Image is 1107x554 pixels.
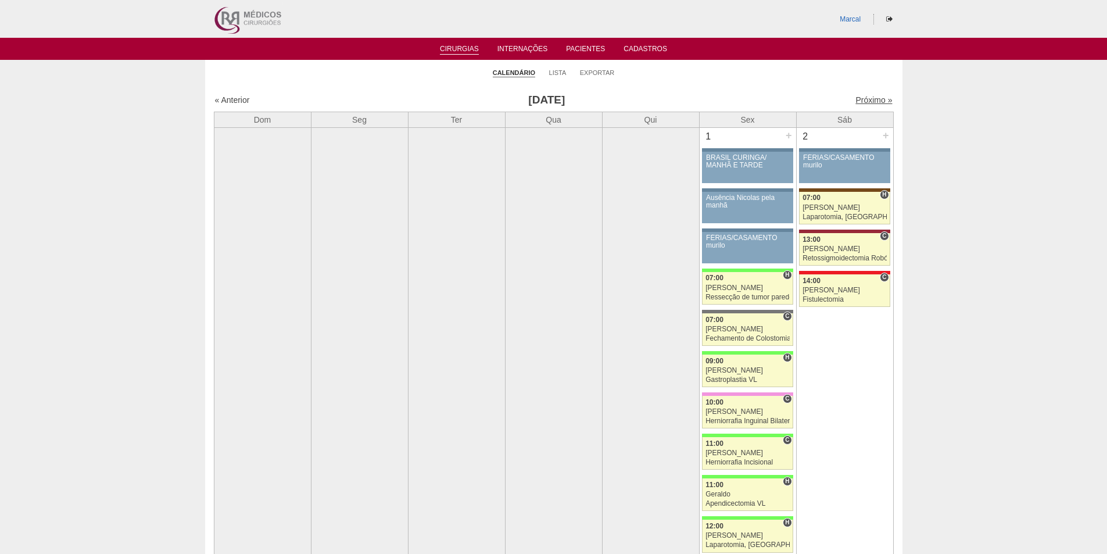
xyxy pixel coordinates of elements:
div: Retossigmoidectomia Robótica [803,255,887,262]
th: Qui [602,112,699,127]
div: [PERSON_NAME] [705,367,790,374]
div: Ressecção de tumor parede abdominal pélvica [705,294,790,301]
span: 11:00 [705,481,723,489]
a: Internações [497,45,548,56]
a: Cadastros [624,45,667,56]
div: Laparotomia, [GEOGRAPHIC_DATA], Drenagem, Bridas [803,213,887,221]
div: [PERSON_NAME] [705,449,790,457]
div: Ausência Nicolas pela manhã [706,194,789,209]
div: Fechamento de Colostomia ou Enterostomia [705,335,790,342]
a: Cirurgias [440,45,479,55]
a: Exportar [580,69,615,77]
a: BRASIL CURINGA/ MANHÃ E TARDE [702,152,793,183]
a: Próximo » [855,95,892,105]
span: 10:00 [705,398,723,406]
span: 12:00 [705,522,723,530]
div: Key: Santa Catarina [702,310,793,313]
div: Key: Brasil [702,269,793,272]
div: [PERSON_NAME] [705,284,790,292]
i: Sair [886,16,893,23]
div: Apendicectomia VL [705,500,790,507]
span: 09:00 [705,357,723,365]
a: C 13:00 [PERSON_NAME] Retossigmoidectomia Robótica [799,233,890,266]
a: Calendário [493,69,535,77]
div: Gastroplastia VL [705,376,790,384]
th: Sáb [796,112,893,127]
a: Pacientes [566,45,605,56]
a: FÉRIAS/CASAMENTO murilo [702,232,793,263]
th: Sex [699,112,796,127]
a: C 07:00 [PERSON_NAME] Fechamento de Colostomia ou Enterostomia [702,313,793,346]
span: Hospital [783,477,791,486]
span: 11:00 [705,439,723,448]
div: + [881,128,891,143]
div: Key: Aviso [702,188,793,192]
div: Key: Aviso [702,228,793,232]
th: Qua [505,112,602,127]
span: Consultório [880,231,889,241]
div: Herniorrafia Incisional [705,459,790,466]
a: H 09:00 [PERSON_NAME] Gastroplastia VL [702,355,793,387]
div: Herniorrafia Inguinal Bilateral [705,417,790,425]
span: Consultório [783,394,791,403]
span: 07:00 [705,316,723,324]
span: Hospital [783,518,791,527]
div: [PERSON_NAME] [705,408,790,416]
a: H 07:00 [PERSON_NAME] Ressecção de tumor parede abdominal pélvica [702,272,793,305]
div: 2 [797,128,815,145]
a: H 12:00 [PERSON_NAME] Laparotomia, [GEOGRAPHIC_DATA], Drenagem, Bridas VL [702,520,793,552]
div: Fistulectomia [803,296,887,303]
span: 07:00 [705,274,723,282]
div: Key: Brasil [702,516,793,520]
div: + [784,128,794,143]
div: Key: Santa Joana [799,188,890,192]
a: H 11:00 Geraldo Apendicectomia VL [702,478,793,511]
a: FÉRIAS/CASAMENTO murilo [799,152,890,183]
div: Laparotomia, [GEOGRAPHIC_DATA], Drenagem, Bridas VL [705,541,790,549]
a: H 07:00 [PERSON_NAME] Laparotomia, [GEOGRAPHIC_DATA], Drenagem, Bridas [799,192,890,224]
div: Key: Brasil [702,434,793,437]
span: Hospital [880,190,889,199]
div: 1 [700,128,718,145]
th: Dom [214,112,311,127]
div: Key: Brasil [702,351,793,355]
a: Marcal [840,15,861,23]
a: Lista [549,69,567,77]
span: 13:00 [803,235,821,244]
div: Key: Assunção [799,271,890,274]
div: FÉRIAS/CASAMENTO murilo [706,234,789,249]
div: [PERSON_NAME] [803,287,887,294]
span: Consultório [783,435,791,445]
div: BRASIL CURINGA/ MANHÃ E TARDE [706,154,789,169]
span: Hospital [783,353,791,362]
th: Ter [408,112,505,127]
div: [PERSON_NAME] [705,326,790,333]
a: C 11:00 [PERSON_NAME] Herniorrafia Incisional [702,437,793,470]
a: C 10:00 [PERSON_NAME] Herniorrafia Inguinal Bilateral [702,396,793,428]
span: 14:00 [803,277,821,285]
span: Hospital [783,270,791,280]
div: Key: Brasil [702,475,793,478]
span: Consultório [783,312,791,321]
div: Geraldo [705,491,790,498]
div: Key: Aviso [702,148,793,152]
th: Seg [311,112,408,127]
div: [PERSON_NAME] [803,204,887,212]
a: C 14:00 [PERSON_NAME] Fistulectomia [799,274,890,307]
div: Key: Albert Einstein [702,392,793,396]
div: FÉRIAS/CASAMENTO murilo [803,154,886,169]
div: Key: Aviso [799,148,890,152]
span: 07:00 [803,194,821,202]
div: [PERSON_NAME] [803,245,887,253]
span: Consultório [880,273,889,282]
div: Key: Sírio Libanês [799,230,890,233]
div: [PERSON_NAME] [705,532,790,539]
h3: [DATE] [377,92,716,109]
a: « Anterior [215,95,250,105]
a: Ausência Nicolas pela manhã [702,192,793,223]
